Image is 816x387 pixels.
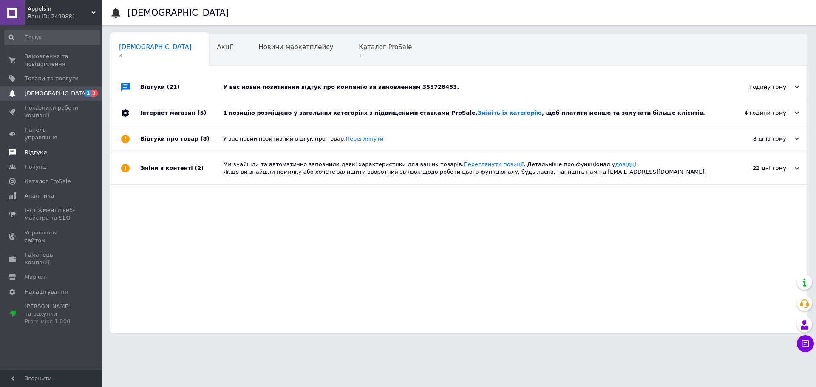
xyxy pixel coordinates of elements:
div: У вас новий позитивний відгук про товар. [223,135,714,143]
span: 1 [359,53,412,59]
span: Управління сайтом [25,229,79,244]
span: 1 [85,90,91,97]
div: 4 години тому [714,109,799,117]
span: Показники роботи компанії [25,104,79,119]
span: Замовлення та повідомлення [25,53,79,68]
span: (21) [167,84,180,90]
a: Змініть їх категорію [477,110,541,116]
span: Покупці [25,163,48,171]
span: Гаманець компанії [25,251,79,266]
span: Акції [217,43,233,51]
span: Інструменти веб-майстра та SEO [25,206,79,222]
div: Відгуки [140,74,223,100]
span: (5) [197,110,206,116]
div: Ми знайшли та автоматично заповнили деякі характеристики для ваших товарів. . Детальніше про функ... [223,161,714,176]
span: [PERSON_NAME] та рахунки [25,302,79,326]
div: 1 позицію розміщено у загальних категоріях з підвищеними ставками ProSale. , щоб платити менше та... [223,109,714,117]
span: Відгуки [25,149,47,156]
div: 22 дні тому [714,164,799,172]
div: годину тому [714,83,799,91]
div: Відгуки про товар [140,126,223,152]
span: (8) [201,136,210,142]
span: Аналітика [25,192,54,200]
div: У вас новий позитивний відгук про компанію за замовленням 355728453. [223,83,714,91]
div: 8 днів тому [714,135,799,143]
span: Товари та послуги [25,75,79,82]
span: Новини маркетплейсу [258,43,333,51]
span: Панель управління [25,126,79,141]
span: 3 [91,90,98,97]
span: Налаштування [25,288,68,296]
div: Ваш ID: 2499881 [28,13,102,20]
span: [DEMOGRAPHIC_DATA] [25,90,88,97]
div: Зміни в контенті [140,152,223,184]
span: Каталог ProSale [359,43,412,51]
span: Appelsin [28,5,91,13]
span: 3 [119,53,192,59]
h1: [DEMOGRAPHIC_DATA] [127,8,229,18]
div: Інтернет магазин [140,100,223,126]
button: Чат з покупцем [797,335,814,352]
a: Переглянути позиції [464,161,524,167]
span: (2) [195,165,204,171]
div: Prom мікс 1 000 [25,318,79,325]
a: довідці [615,161,636,167]
input: Пошук [4,30,100,45]
span: Маркет [25,273,46,281]
a: Переглянути [346,136,383,142]
span: Каталог ProSale [25,178,71,185]
span: [DEMOGRAPHIC_DATA] [119,43,192,51]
